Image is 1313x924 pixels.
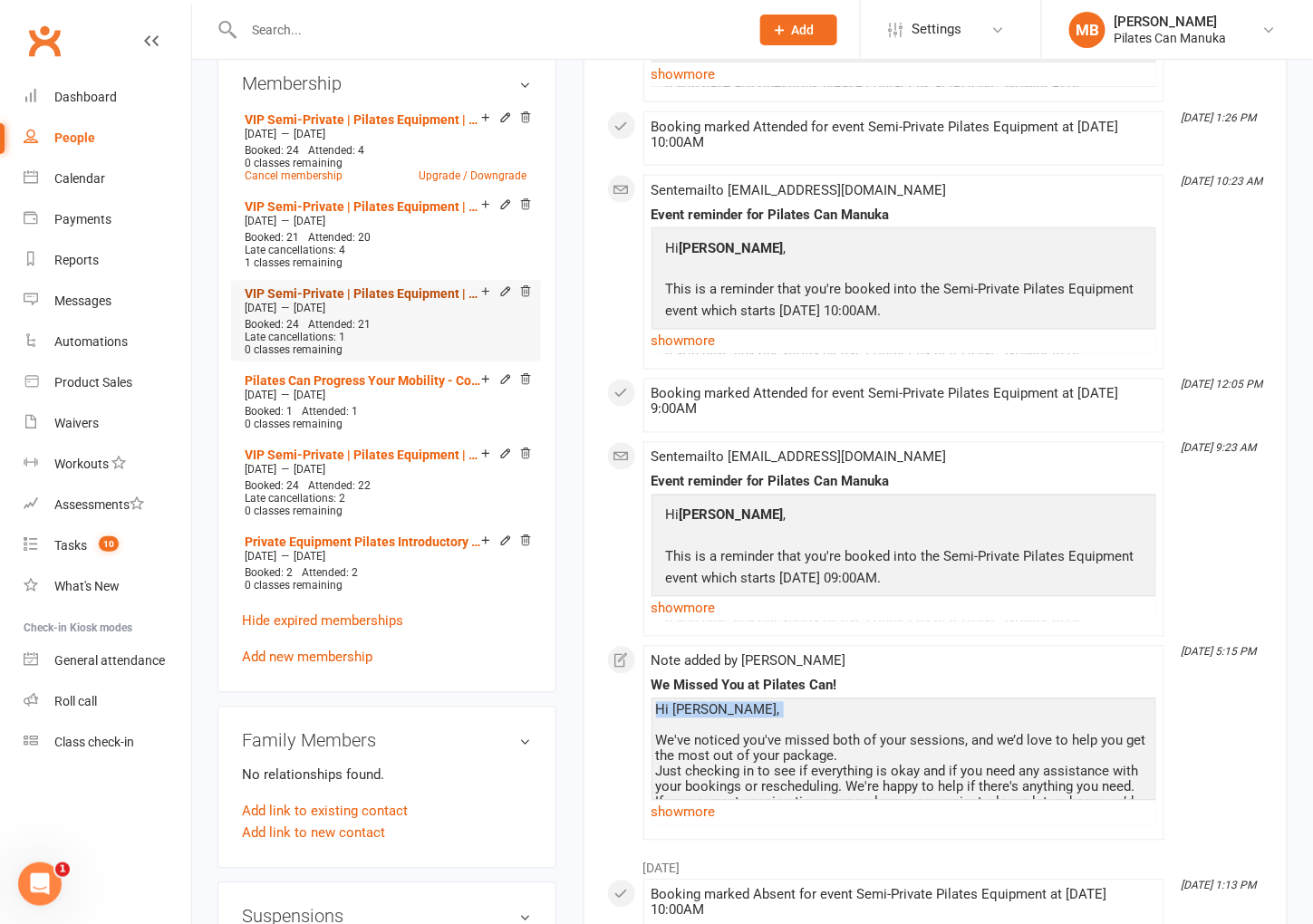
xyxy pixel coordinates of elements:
div: Event reminder for Pilates Can Manuka [652,475,1156,490]
span: Attended: 2 [302,567,358,580]
p: This is a reminder that you're booked into the Semi-Private Pilates Equipment event which starts ... [661,279,1146,327]
span: Booked: 21 [245,231,299,244]
i: [DATE] 10:23 AM [1182,175,1263,188]
a: Messages [24,281,191,322]
strong: [PERSON_NAME] [680,507,784,524]
span: [DATE] [245,303,276,315]
span: [DATE] [245,464,276,476]
span: [DATE] [294,128,325,140]
div: General attendance [54,653,165,668]
span: [DATE] [245,551,276,563]
iframe: Intercom live chat [18,862,62,906]
div: Pilates Can Manuka [1115,30,1227,46]
a: People [24,118,191,159]
a: Waivers [24,403,191,444]
p: Hi , [661,505,1146,531]
a: General attendance kiosk mode [24,640,191,681]
div: Assessments [54,497,144,512]
div: Reports [54,253,99,267]
span: Booked: 1 [245,406,293,419]
a: Add new membership [242,650,372,666]
a: Product Sales [24,362,191,403]
span: Add [792,23,815,37]
span: [DATE] [294,551,325,563]
span: 0 classes remaining [245,344,343,357]
span: Settings [912,9,961,50]
div: Note added by [PERSON_NAME] [652,654,1156,669]
span: [DATE] [245,390,276,402]
div: Waivers [54,416,99,430]
span: 0 classes remaining [245,580,343,592]
div: Late cancellations: 2 [245,493,527,505]
a: VIP Semi-Private | Pilates Equipment | 24 session [245,448,481,463]
a: What's New [24,566,191,607]
div: — [240,127,532,141]
a: Tasks 10 [24,525,191,566]
span: 1 classes remaining [245,256,343,269]
a: Calendar [24,159,191,199]
a: VIP Semi-Private | Pilates Equipment | 24 session [245,112,481,127]
div: — [240,214,532,228]
div: Late cancellations: 4 [245,244,527,256]
a: Class kiosk mode [24,722,191,763]
p: This is a reminder that you're booked into the Semi-Private Pilates Equipment event which starts ... [661,546,1146,594]
div: Booking marked Absent for event Semi-Private Pilates Equipment at [DATE] 10:00AM [652,888,1156,919]
div: Class check-in [54,735,134,749]
a: Dashboard [24,77,191,118]
div: Calendar [54,171,105,186]
a: Payments [24,199,191,240]
span: Booked: 2 [245,567,293,580]
a: show more [652,329,1156,354]
div: Product Sales [54,375,132,390]
span: Attended: 22 [308,480,371,493]
span: [DATE] [294,390,325,402]
h3: Family Members [242,731,532,751]
i: [DATE] 12:05 PM [1182,379,1263,391]
a: Roll call [24,681,191,722]
div: MB [1069,12,1105,48]
div: Tasks [54,538,87,553]
a: show more [652,62,1156,87]
p: No relationships found. [242,765,532,786]
a: Upgrade / Downgrade [420,169,527,182]
p: Hi , [661,237,1146,264]
div: Workouts [54,457,109,471]
div: Event reminder for Pilates Can Manuka [652,207,1156,223]
span: [DATE] [294,303,325,315]
a: Reports [24,240,191,281]
div: What's New [54,579,120,593]
div: — [240,389,532,403]
a: VIP Semi-Private | Pilates Equipment | 24 session [245,287,481,302]
a: Add link to existing contact [242,801,408,823]
span: Attended: 1 [302,406,358,419]
div: Payments [54,212,111,226]
div: Automations [54,334,128,349]
span: Booked: 24 [245,480,299,493]
span: Attended: 21 [308,319,371,332]
div: We Missed You at Pilates Can! [652,679,1156,694]
div: Dashboard [54,90,117,104]
div: Roll call [54,694,97,708]
i: [DATE] 1:26 PM [1182,111,1257,124]
div: — [240,463,532,477]
li: [DATE] [607,850,1264,879]
span: Booked: 24 [245,319,299,332]
span: [DATE] [245,128,276,140]
span: Booked: 24 [245,144,299,157]
div: — [240,302,532,316]
a: Cancel membership [245,169,343,182]
span: 0 classes remaining [245,505,343,518]
span: Attended: 4 [308,144,364,157]
span: 0 classes remaining [245,157,343,169]
h3: Membership [242,73,532,93]
span: [DATE] [245,215,276,227]
div: — [240,550,532,564]
strong: [PERSON_NAME] [680,240,784,256]
input: Search... [238,17,737,43]
a: show more [652,596,1156,621]
i: [DATE] 1:13 PM [1182,880,1257,892]
i: [DATE] 9:23 AM [1182,442,1257,455]
div: Booking marked Attended for event Semi-Private Pilates Equipment at [DATE] 9:00AM [652,387,1156,418]
span: [DATE] [294,215,325,227]
a: Hide expired memberships [242,613,403,630]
